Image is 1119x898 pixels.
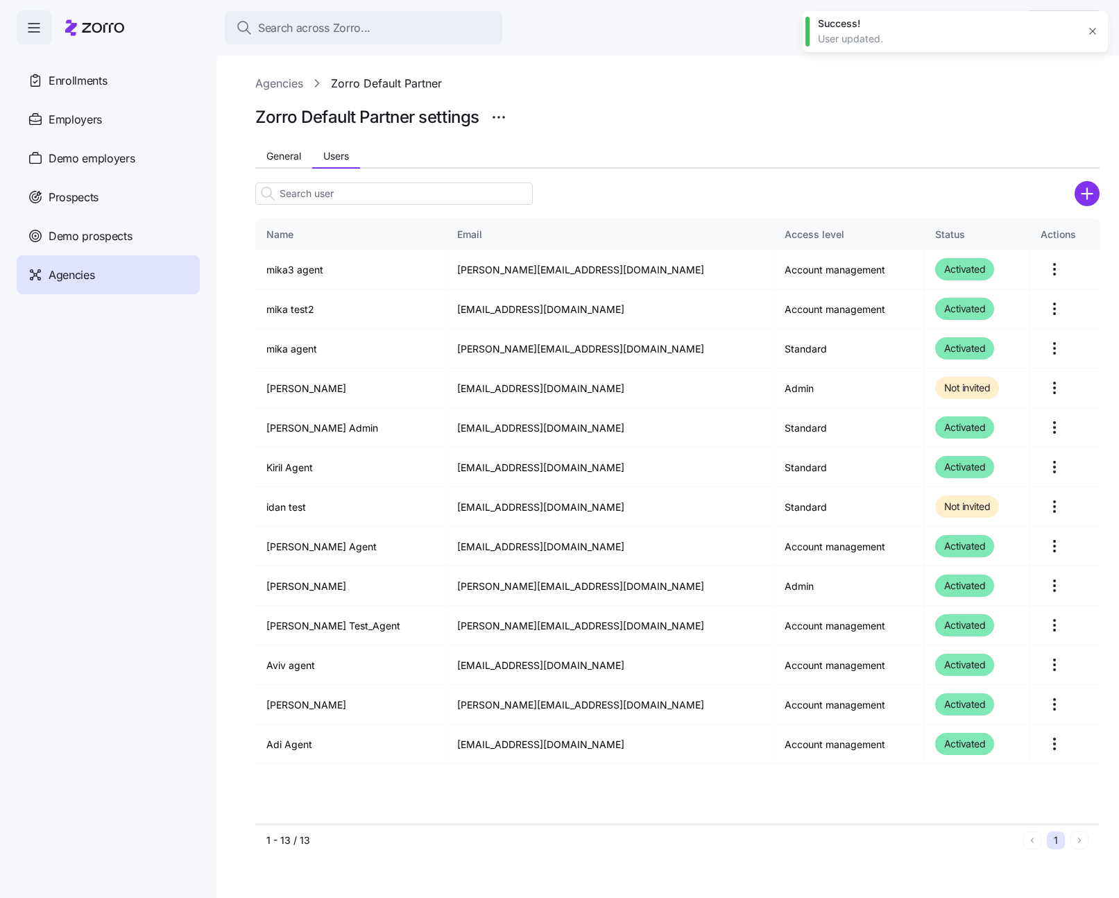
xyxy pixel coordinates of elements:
[446,606,774,645] td: [PERSON_NAME][EMAIL_ADDRESS][DOMAIN_NAME]
[49,266,94,284] span: Agencies
[774,645,923,685] td: Account management
[944,459,986,475] span: Activated
[255,527,446,566] td: [PERSON_NAME] Agent
[774,606,923,645] td: Account management
[1023,831,1041,849] button: Previous page
[774,250,923,289] td: Account management
[255,329,446,368] td: mika agent
[1041,227,1088,242] div: Actions
[17,217,200,255] a: Demo prospects
[258,19,370,37] span: Search across Zorro...
[266,833,1018,847] div: 1 - 13 / 13
[446,289,774,329] td: [EMAIL_ADDRESS][DOMAIN_NAME]
[818,32,1077,46] div: User updated.
[446,645,774,685] td: [EMAIL_ADDRESS][DOMAIN_NAME]
[446,408,774,448] td: [EMAIL_ADDRESS][DOMAIN_NAME]
[1075,181,1100,206] svg: add icon
[255,106,479,128] h1: Zorro Default Partner settings
[255,289,446,329] td: mika test2
[225,11,502,44] button: Search across Zorro...
[446,685,774,725] td: [PERSON_NAME][EMAIL_ADDRESS][DOMAIN_NAME]
[17,178,200,217] a: Prospects
[17,139,200,178] a: Demo employers
[774,329,923,368] td: Standard
[266,227,434,242] div: Name
[457,227,762,242] div: Email
[446,329,774,368] td: [PERSON_NAME][EMAIL_ADDRESS][DOMAIN_NAME]
[255,75,303,92] a: Agencies
[255,645,446,685] td: Aviv agent
[944,261,986,278] span: Activated
[1070,831,1088,849] button: Next page
[774,685,923,725] td: Account management
[935,227,1018,242] div: Status
[944,419,986,436] span: Activated
[944,300,986,317] span: Activated
[323,151,349,161] span: Users
[255,250,446,289] td: mika3 agent
[774,368,923,408] td: Admin
[49,189,99,206] span: Prospects
[785,227,912,242] div: Access level
[49,72,107,90] span: Enrollments
[446,250,774,289] td: [PERSON_NAME][EMAIL_ADDRESS][DOMAIN_NAME]
[255,487,446,527] td: idan test
[446,448,774,487] td: [EMAIL_ADDRESS][DOMAIN_NAME]
[49,228,133,245] span: Demo prospects
[774,566,923,606] td: Admin
[17,255,200,294] a: Agencies
[49,111,102,128] span: Employers
[818,17,1077,31] div: Success!
[1047,831,1065,849] button: 1
[446,368,774,408] td: [EMAIL_ADDRESS][DOMAIN_NAME]
[774,408,923,448] td: Standard
[255,408,446,448] td: [PERSON_NAME] Admin
[446,527,774,566] td: [EMAIL_ADDRESS][DOMAIN_NAME]
[774,289,923,329] td: Account management
[255,566,446,606] td: [PERSON_NAME]
[266,151,301,161] span: General
[446,725,774,764] td: [EMAIL_ADDRESS][DOMAIN_NAME]
[49,150,135,167] span: Demo employers
[255,606,446,645] td: [PERSON_NAME] Test_Agent
[944,577,986,594] span: Activated
[944,736,986,752] span: Activated
[17,100,200,139] a: Employers
[774,448,923,487] td: Standard
[774,527,923,566] td: Account management
[944,696,986,713] span: Activated
[446,566,774,606] td: [PERSON_NAME][EMAIL_ADDRESS][DOMAIN_NAME]
[255,368,446,408] td: [PERSON_NAME]
[255,725,446,764] td: Adi Agent
[774,487,923,527] td: Standard
[255,183,533,205] input: Search user
[17,61,200,100] a: Enrollments
[255,448,446,487] td: Kiril Agent
[944,498,991,515] span: Not invited
[944,656,986,673] span: Activated
[944,380,991,396] span: Not invited
[944,617,986,634] span: Activated
[944,340,986,357] span: Activated
[774,725,923,764] td: Account management
[331,75,442,92] a: Zorro Default Partner
[255,685,446,725] td: [PERSON_NAME]
[446,487,774,527] td: [EMAIL_ADDRESS][DOMAIN_NAME]
[944,538,986,554] span: Activated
